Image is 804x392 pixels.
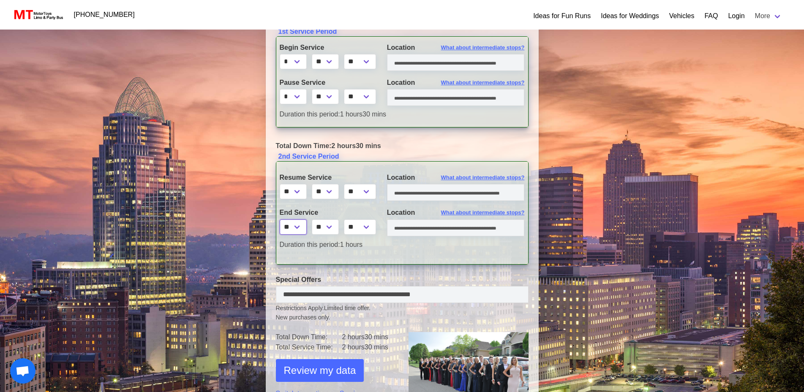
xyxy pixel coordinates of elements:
[342,332,395,342] td: 2 hours
[69,6,140,23] a: [PHONE_NUMBER]
[280,78,374,88] label: Pause Service
[669,11,695,21] a: Vehicles
[362,111,386,118] span: 30 mins
[276,332,342,342] td: Total Down Time:
[276,275,529,285] label: Special Offers
[270,141,535,151] div: 2 hours
[276,142,332,149] span: Total Down Time:
[441,208,525,217] span: What about intermediate stops?
[276,313,529,322] span: New purchases only.
[273,109,531,119] div: 1 hours
[276,305,529,322] small: Restrictions Apply.
[276,359,364,382] button: Review my data
[284,363,356,378] span: Review my data
[704,11,718,21] a: FAQ
[324,304,371,313] span: Limited time offer.
[280,173,374,183] label: Resume Service
[441,173,525,182] span: What about intermediate stops?
[276,342,342,352] td: Total Service Time:
[387,208,525,218] label: Location
[441,78,525,87] span: What about intermediate stops?
[356,142,381,149] span: 30 mins
[273,240,381,250] div: 1 hours
[280,111,340,118] span: Duration this period:
[533,11,591,21] a: Ideas for Fun Runs
[280,43,374,53] label: Begin Service
[12,9,64,21] img: MotorToys Logo
[387,173,525,183] label: Location
[342,342,395,352] td: 2 hours
[365,343,388,351] span: 30 mins
[387,79,415,86] span: Location
[365,333,388,341] span: 30 mins
[750,8,787,24] a: More
[601,11,659,21] a: Ideas for Weddings
[10,358,35,384] div: Open chat
[280,241,340,248] span: Duration this period:
[728,11,744,21] a: Login
[387,44,415,51] span: Location
[441,43,525,52] span: What about intermediate stops?
[280,208,374,218] label: End Service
